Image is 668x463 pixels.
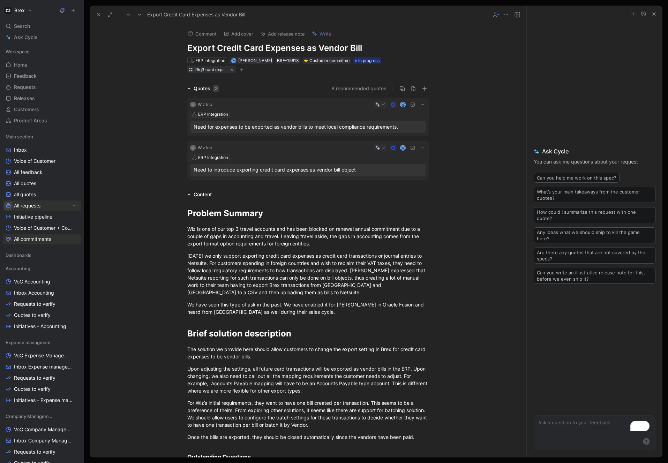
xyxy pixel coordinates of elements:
div: Dashboards [3,250,81,260]
div: Main section [3,131,81,142]
a: Voice of Customer + Commercial NRR Feedback [3,223,81,233]
span: Requests [14,84,36,91]
div: W [232,59,235,62]
div: ERP Integration [195,57,225,64]
p: You can ask me questions about your request [534,158,655,166]
div: Quotes2 [185,84,222,93]
h1: Brex [14,7,25,14]
div: ERP Integration [198,154,228,161]
a: Initiatives - Expense management [3,395,81,405]
button: View actions [72,426,79,433]
span: Home [14,61,27,68]
span: All requests [14,202,40,209]
div: Expense managment [3,337,81,348]
div: In progress [353,57,381,64]
span: Requests to verify [14,448,55,455]
button: 8 recommended quotes [331,84,386,93]
button: View actions [72,352,78,359]
div: Company Management [3,411,81,422]
button: How could I summarize this request with one quote? [534,207,655,223]
span: [DATE] we only support exporting credit card expenses as credit card transactions or journal entr... [187,253,427,295]
a: Inbox [3,145,81,155]
div: Search [3,21,81,31]
a: VoC Accounting [3,276,81,287]
p: Need to introduce exporting credit card expenses as vendor bill object [194,166,422,173]
span: Inbox Expense management [14,363,72,370]
span: Inbox [14,146,27,153]
div: Wiz Inc [198,144,212,151]
a: Feedback [3,71,81,81]
a: All feedback [3,167,81,177]
span: Write [320,31,331,37]
div: Main sectionInboxVoice of CustomerAll feedbackAll quotesall quotesAll requestsView actionsInitiat... [3,131,81,244]
button: View actions [71,202,78,209]
a: Voice of Customer [3,156,81,166]
span: Inbox Company Management [14,437,72,444]
a: Quotes to verify [3,310,81,320]
div: AccountingVoC AccountingInbox AccountingRequests to verifyQuotes to verifyInitiatives - Accounting [3,263,81,332]
div: C [190,102,196,107]
div: ERP Integration [198,111,228,118]
button: View actions [71,146,78,153]
button: Comment [185,29,220,39]
span: VoC Expense Management [14,352,72,359]
a: Initiatives - Accounting [3,321,81,332]
span: All feedback [14,169,43,176]
a: VoC Company Management [3,424,81,435]
div: 25q3 card expenses as vendor bills [194,66,227,73]
button: Can you write an illustrative release note for this, before we even ship it? [534,268,655,284]
span: Feedback [14,73,37,79]
div: W [401,145,405,150]
a: All requestsView actions [3,200,81,211]
span: Initiatives - Accounting [14,323,66,330]
span: Search [14,22,30,30]
button: Write [309,29,335,39]
span: Inbox Accounting [14,289,54,296]
button: View actions [71,169,78,176]
a: VoC Expense Management [3,350,81,361]
div: Customer commitment [304,57,350,64]
a: Product Areas [3,115,81,126]
div: Quotes [194,84,219,93]
a: Releases [3,93,81,104]
span: The solution we provide here should allow customers to change the export setting in Brex for cred... [187,346,427,359]
span: Initiatives - Expense management [14,397,73,404]
button: View actions [71,312,78,319]
div: C [190,145,196,151]
span: Quotes to verify [14,386,51,393]
a: Ask Cycle [3,32,81,43]
span: VoC Accounting [14,278,50,285]
span: Outstanding Questions [187,453,251,460]
button: View actions [73,397,80,404]
button: View actions [72,363,79,370]
span: All commitments [14,236,51,243]
a: Inbox Expense management [3,362,81,372]
span: Brief solution description [187,328,291,339]
span: Customers [14,106,39,113]
span: Requests to verify [14,301,55,308]
span: Requests to verify [14,374,55,381]
span: Workspace [6,48,30,55]
h1: Export Credit Card Expenses as Vendor Bill [187,43,429,54]
button: View actions [71,323,78,330]
div: Need for expenses to be exported as vendor bills to meet local compliance requirements. [194,123,422,131]
span: All quotes [14,180,36,187]
span: all quotes [14,191,36,198]
a: all quotes [3,189,81,200]
textarea: To enrich screen reader interactions, please activate Accessibility in Grammarly extension settings [534,416,655,437]
button: View actions [71,278,78,285]
button: Add release note [257,29,308,39]
a: Requests to verify [3,299,81,309]
div: 🤝Customer commitment [302,57,351,64]
span: Upon adjusting the settings, all future card transactions will be exported as vendor bills in the... [187,366,429,394]
div: Dashboards [3,250,81,263]
div: BRE-15613 [277,57,299,64]
span: Export Credit Card Expenses as Vendor Bill [147,10,245,19]
button: View actions [71,213,78,220]
a: Home [3,60,81,70]
button: View actions [71,180,78,187]
button: View actions [72,437,79,444]
a: Inbox Accounting [3,288,81,298]
a: Initiative pipeline [3,212,81,222]
span: Wiz is one of our top 3 travel accounts and has been blocked on renewal annual commitment due to ... [187,226,421,246]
